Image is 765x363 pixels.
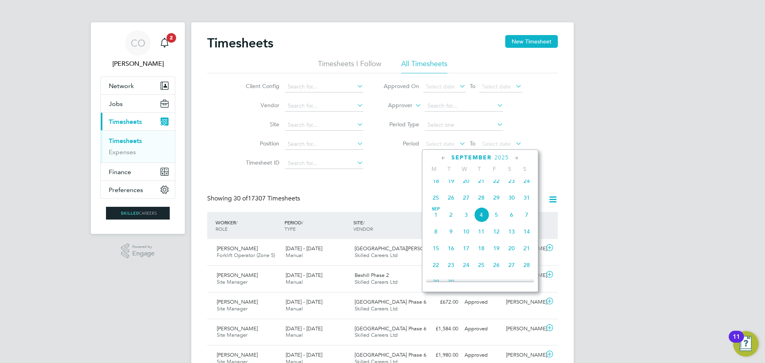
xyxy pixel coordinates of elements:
a: Expenses [109,148,136,156]
div: WORKER [214,215,282,236]
span: Site Manager [217,279,247,285]
button: Jobs [101,95,175,112]
span: Skilled Careers Ltd [355,279,398,285]
span: 19 [489,241,504,256]
span: 26 [443,190,459,205]
li: All Timesheets [401,59,447,73]
span: 7 [519,207,534,222]
span: [GEOGRAPHIC_DATA] Phase 6 [355,298,426,305]
span: To [467,138,478,149]
span: 18 [428,173,443,188]
li: Timesheets I Follow [318,59,381,73]
span: Skilled Careers Ltd [355,332,398,338]
span: 3 [459,207,474,222]
span: T [472,165,487,173]
span: Skilled Careers Ltd [355,252,398,259]
span: Skilled Careers Ltd [355,305,398,312]
span: 17 [459,241,474,256]
span: Select date [482,140,511,147]
span: VENDOR [353,226,373,232]
span: 14 [519,224,534,239]
span: Manual [286,252,303,259]
input: Search for... [285,139,363,150]
span: 13 [504,224,519,239]
label: Vendor [243,102,279,109]
span: Manual [286,305,303,312]
div: [PERSON_NAME] [503,349,544,362]
span: [GEOGRAPHIC_DATA] Phase 6 [355,325,426,332]
span: [DATE] - [DATE] [286,245,322,252]
a: Go to home page [100,207,175,220]
span: 29 [428,274,443,289]
div: Approved [461,296,503,309]
span: 5 [489,207,504,222]
span: T [441,165,457,173]
span: Select date [426,140,455,147]
span: 22 [489,173,504,188]
span: To [467,81,478,91]
span: Network [109,82,134,90]
span: 30 [504,190,519,205]
div: Showing [207,194,302,203]
span: 23 [504,173,519,188]
span: S [502,165,517,173]
span: [DATE] - [DATE] [286,351,322,358]
span: [DATE] - [DATE] [286,298,322,305]
span: [DATE] - [DATE] [286,272,322,279]
span: F [487,165,502,173]
span: [GEOGRAPHIC_DATA] Phase 6 [355,351,426,358]
span: 30 of [233,194,248,202]
div: [PERSON_NAME] [503,296,544,309]
button: Preferences [101,181,175,198]
div: £672.00 [420,296,461,309]
div: £1,584.00 [420,322,461,336]
span: 28 [474,190,489,205]
input: Select one [425,120,503,131]
span: TYPE [284,226,296,232]
a: Powered byEngage [121,243,155,259]
input: Search for... [285,100,363,112]
label: Site [243,121,279,128]
span: M [426,165,441,173]
span: Jobs [109,100,123,108]
input: Search for... [285,120,363,131]
label: Client Config [243,82,279,90]
label: Approver [377,102,412,110]
span: Engage [132,250,155,257]
span: 30 [443,274,459,289]
span: Manual [286,332,303,338]
span: 1 [428,207,443,222]
span: 25 [474,257,489,273]
button: Open Resource Center, 11 new notifications [733,331,759,357]
div: PERIOD [282,215,351,236]
span: Ciara O'Connell [100,59,175,69]
span: 21 [474,173,489,188]
input: Search for... [285,81,363,92]
span: / [236,219,237,226]
span: Site Manager [217,332,247,338]
span: Powered by [132,243,155,250]
span: Manual [286,279,303,285]
span: / [302,219,303,226]
span: 6 [504,207,519,222]
span: 19 [443,173,459,188]
span: 27 [504,257,519,273]
span: S [517,165,532,173]
div: £1,980.00 [420,349,461,362]
button: Network [101,77,175,94]
span: 24 [459,257,474,273]
span: 16 [443,241,459,256]
input: Search for... [425,100,503,112]
label: All [507,196,540,204]
span: 28 [519,257,534,273]
label: Period Type [383,121,419,128]
div: £1,152.00 [420,269,461,282]
span: W [457,165,472,173]
a: CO[PERSON_NAME] [100,30,175,69]
span: 8 [428,224,443,239]
span: 23 [443,257,459,273]
div: SITE [351,215,420,236]
span: [GEOGRAPHIC_DATA][PERSON_NAME] LLP [355,245,458,252]
div: 11 [733,337,740,347]
label: Period [383,140,419,147]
